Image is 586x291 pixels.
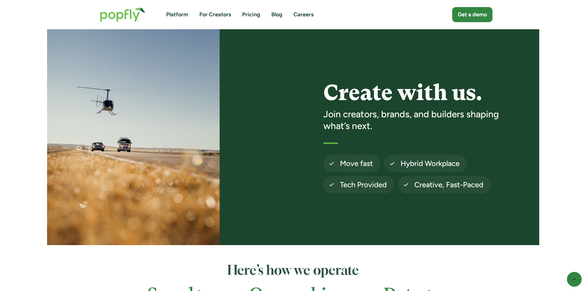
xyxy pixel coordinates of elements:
h4: Tech Provided [340,180,387,190]
h4: Move fast [340,159,373,168]
h1: Create with us. [323,81,509,105]
a: Pricing [242,11,260,18]
a: Careers [293,11,313,18]
a: Platform [166,11,188,18]
div: Get a demo [458,11,487,18]
h4: Creative, Fast-Paced [414,180,483,190]
a: Blog [271,11,282,18]
h2: Here’s how we operate [131,264,455,278]
h3: Join creators, brands, and builders shaping what’s next. [323,108,509,131]
a: Get a demo [452,7,492,22]
h4: Hybrid Workplace [401,159,460,168]
a: For Creators [199,11,231,18]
